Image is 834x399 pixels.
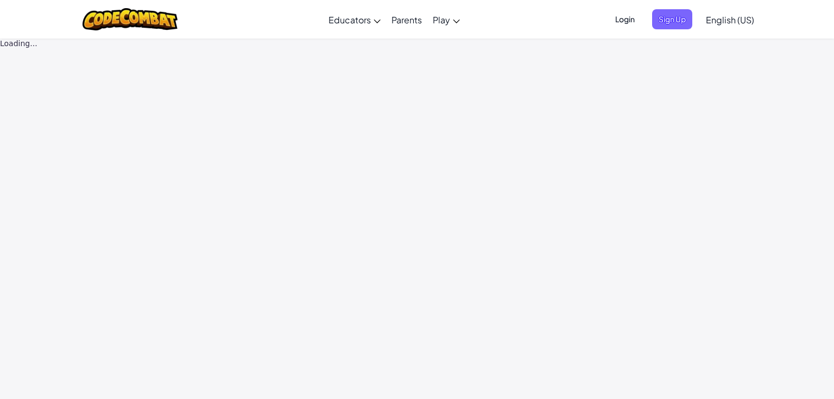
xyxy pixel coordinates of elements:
[700,5,760,34] a: English (US)
[427,5,465,34] a: Play
[83,8,178,30] img: CodeCombat logo
[433,14,450,26] span: Play
[706,14,754,26] span: English (US)
[323,5,386,34] a: Educators
[609,9,641,29] button: Login
[386,5,427,34] a: Parents
[328,14,371,26] span: Educators
[652,9,692,29] button: Sign Up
